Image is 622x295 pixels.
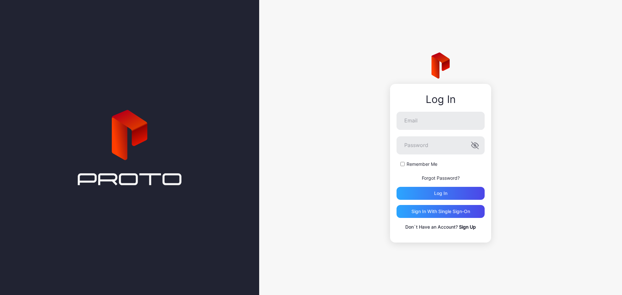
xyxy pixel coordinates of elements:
button: Log in [397,187,485,200]
a: Sign Up [459,224,476,230]
button: Sign in With Single Sign-On [397,205,485,218]
div: Log In [397,94,485,105]
div: Sign in With Single Sign-On [411,209,470,214]
input: Email [397,112,485,130]
input: Password [397,136,485,154]
label: Remember Me [407,161,437,167]
a: Forgot Password? [422,175,460,181]
button: Password [471,142,479,149]
p: Don`t Have an Account? [397,223,485,231]
div: Log in [434,191,447,196]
